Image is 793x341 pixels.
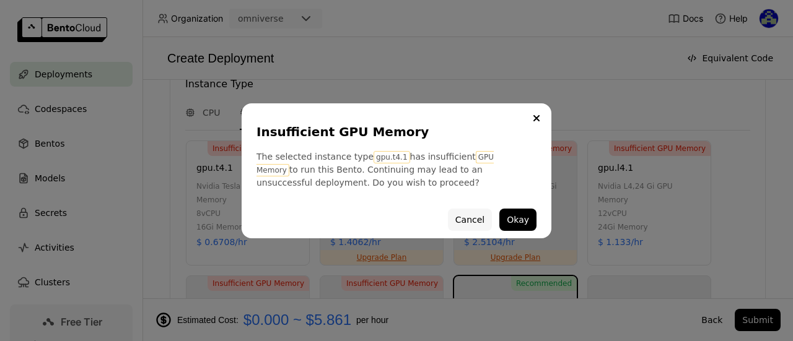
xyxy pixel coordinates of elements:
[448,209,492,231] button: Cancel
[529,111,544,126] button: Close
[499,209,537,231] button: Okay
[256,150,537,189] div: The selected instance type has insufficient to run this Bento. Continuing may lead to an unsucces...
[256,123,532,140] div: Insufficient GPU Memory
[256,151,494,176] span: GPU Memory
[374,151,410,163] span: gpu.t4.1
[242,103,551,238] div: dialog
